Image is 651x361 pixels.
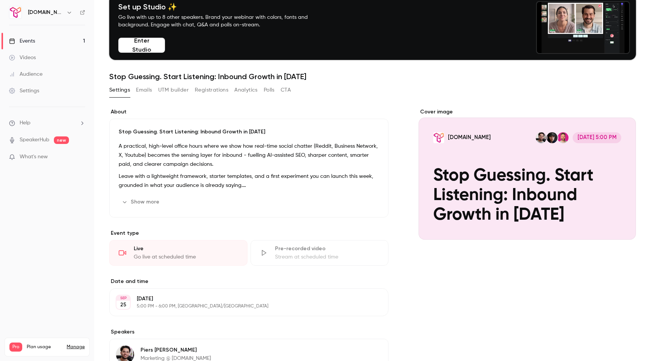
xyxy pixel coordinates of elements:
[28,9,63,16] h6: [DOMAIN_NAME]
[27,344,62,350] span: Plan usage
[119,142,379,169] p: A practical, high-level office hours where we show how real-time social chatter (Reddit, Business...
[136,84,152,96] button: Emails
[54,136,69,144] span: new
[137,303,348,309] p: 5:00 PM - 6:00 PM, [GEOGRAPHIC_DATA]/[GEOGRAPHIC_DATA]
[9,37,35,45] div: Events
[275,245,379,252] div: Pre-recorded video
[134,253,238,261] div: Go live at scheduled time
[120,301,126,309] p: 25
[9,343,22,352] span: Pro
[109,108,388,116] label: About
[109,278,388,285] label: Date and time
[118,38,165,53] button: Enter Studio
[9,70,43,78] div: Audience
[9,119,85,127] li: help-dropdown-opener
[20,153,48,161] span: What's new
[76,154,85,161] iframe: Noticeable Trigger
[109,229,388,237] p: Event type
[141,346,211,354] p: Piers [PERSON_NAME]
[20,119,31,127] span: Help
[158,84,189,96] button: UTM builder
[134,245,238,252] div: Live
[118,14,325,29] p: Go live with up to 8 other speakers. Brand your webinar with colors, fonts and background. Engage...
[67,344,85,350] a: Manage
[281,84,291,96] button: CTA
[109,240,248,266] div: LiveGo live at scheduled time
[137,295,348,303] p: [DATE]
[419,108,636,240] section: Cover image
[20,136,49,144] a: SpeakerHub
[109,84,130,96] button: Settings
[264,84,275,96] button: Polls
[234,84,258,96] button: Analytics
[109,328,388,336] label: Speakers
[195,84,228,96] button: Registrations
[119,128,379,136] p: Stop Guessing. Start Listening: Inbound Growth in [DATE]
[119,172,379,190] p: Leave with a lightweight framework, starter templates, and a first experiment you can launch this...
[109,72,636,81] h1: Stop Guessing. Start Listening: Inbound Growth in [DATE]
[275,253,379,261] div: Stream at scheduled time
[9,87,39,95] div: Settings
[116,295,130,301] div: SEP
[118,2,325,11] h4: Set up Studio ✨
[9,6,21,18] img: Trigify.io
[119,196,164,208] button: Show more
[9,54,36,61] div: Videos
[251,240,389,266] div: Pre-recorded videoStream at scheduled time
[419,108,636,116] label: Cover image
